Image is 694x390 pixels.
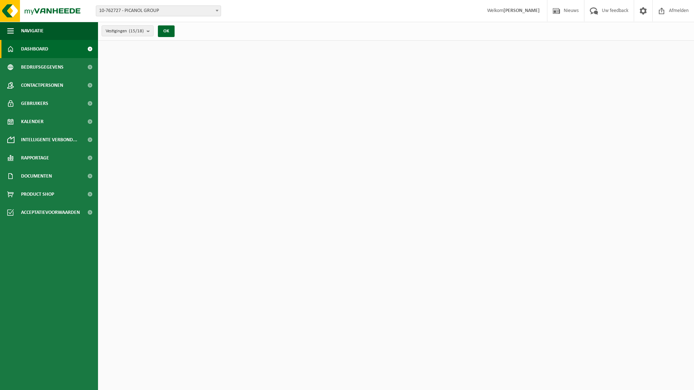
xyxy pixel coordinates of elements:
strong: [PERSON_NAME] [503,8,540,13]
span: Rapportage [21,149,49,167]
span: Intelligente verbond... [21,131,77,149]
span: Bedrijfsgegevens [21,58,64,76]
span: Contactpersonen [21,76,63,94]
span: Dashboard [21,40,48,58]
button: OK [158,25,175,37]
span: Kalender [21,113,44,131]
button: Vestigingen(15/18) [102,25,154,36]
span: Vestigingen [106,26,144,37]
span: 10-762727 - PICANOL GROUP [96,6,221,16]
span: Product Shop [21,185,54,203]
span: Acceptatievoorwaarden [21,203,80,222]
span: 10-762727 - PICANOL GROUP [96,5,221,16]
span: Documenten [21,167,52,185]
count: (15/18) [129,29,144,33]
span: Gebruikers [21,94,48,113]
span: Navigatie [21,22,44,40]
